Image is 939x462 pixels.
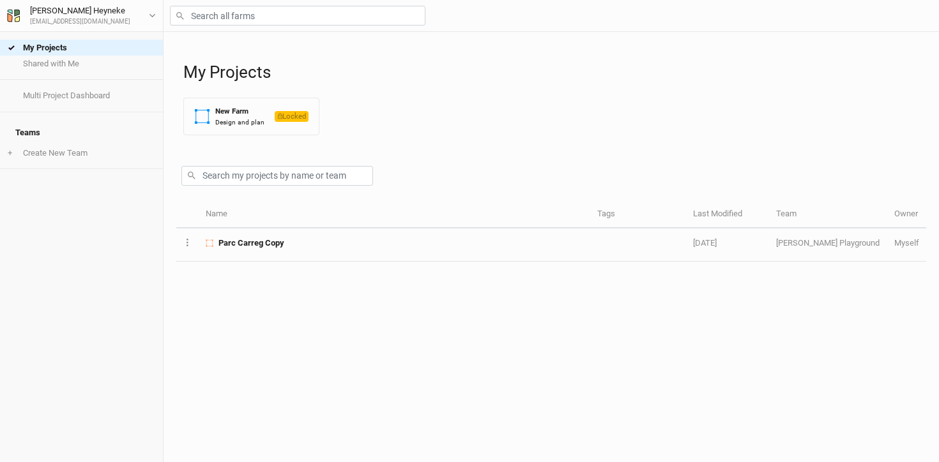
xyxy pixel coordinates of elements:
span: Locked [275,111,309,122]
th: Owner [887,201,926,228]
button: [PERSON_NAME] Heyneke[EMAIL_ADDRESS][DOMAIN_NAME] [6,4,156,27]
button: New FarmDesign and planLocked [183,98,319,135]
th: Last Modified [686,201,769,228]
div: [PERSON_NAME] Heyneke [30,4,130,17]
span: Parc Carreg Copy [218,237,284,249]
span: Mar 7, 2025 9:02 PM [693,238,717,248]
h4: Teams [8,120,155,145]
input: Search my projects by name or team [181,166,373,186]
span: + [8,148,12,158]
div: [EMAIL_ADDRESS][DOMAIN_NAME] [30,17,130,27]
th: Name [199,201,590,228]
th: Tags [590,201,686,228]
h1: My Projects [183,63,926,82]
div: Design and plan [215,117,264,127]
td: [PERSON_NAME] Playground [769,228,887,262]
input: Search all farms [170,6,425,26]
th: Team [769,201,887,228]
span: hello@parccarreg.com [894,238,919,248]
div: New Farm [215,106,264,117]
